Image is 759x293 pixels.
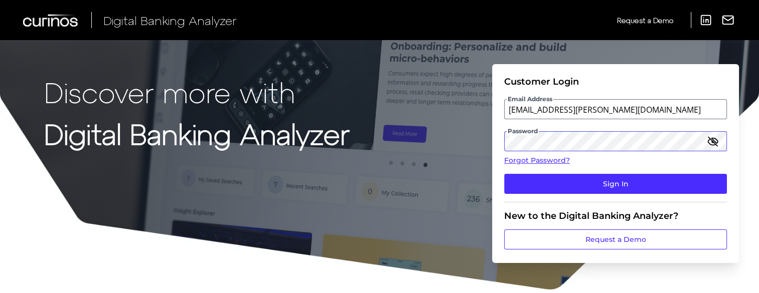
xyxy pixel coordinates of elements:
[23,14,79,27] img: Curinos
[507,127,539,135] span: Password
[44,76,350,108] p: Discover more with
[44,117,350,150] strong: Digital Banking Analyzer
[507,95,553,103] span: Email Address
[103,13,237,28] span: Digital Banking Analyzer
[617,16,673,25] span: Request a Demo
[504,174,727,194] button: Sign In
[504,76,727,87] div: Customer Login
[504,155,727,166] a: Forgot Password?
[504,229,727,249] a: Request a Demo
[617,12,673,29] a: Request a Demo
[504,210,727,221] div: New to the Digital Banking Analyzer?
